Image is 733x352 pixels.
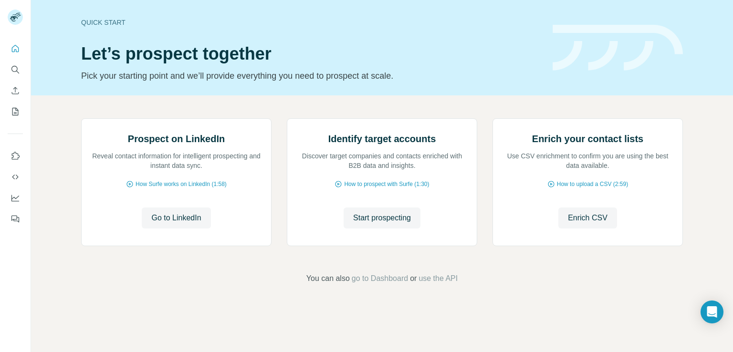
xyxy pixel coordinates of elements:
[8,210,23,228] button: Feedback
[568,212,607,224] span: Enrich CSV
[8,189,23,207] button: Dashboard
[151,212,201,224] span: Go to LinkedIn
[352,273,408,284] button: go to Dashboard
[558,207,617,228] button: Enrich CSV
[306,273,350,284] span: You can also
[410,273,417,284] span: or
[419,273,458,284] button: use the API
[344,207,420,228] button: Start prospecting
[8,40,23,57] button: Quick start
[81,44,541,63] h1: Let’s prospect together
[8,147,23,165] button: Use Surfe on LinkedIn
[344,180,429,188] span: How to prospect with Surfe (1:30)
[8,61,23,78] button: Search
[701,300,723,323] div: Open Intercom Messenger
[81,18,541,27] div: Quick start
[532,132,643,145] h2: Enrich your contact lists
[353,212,411,224] span: Start prospecting
[8,82,23,99] button: Enrich CSV
[328,132,436,145] h2: Identify target accounts
[503,151,673,170] p: Use CSV enrichment to confirm you are using the best data available.
[8,103,23,120] button: My lists
[81,69,541,83] p: Pick your starting point and we’ll provide everything you need to prospect at scale.
[557,180,628,188] span: How to upload a CSV (2:59)
[553,25,683,71] img: banner
[297,151,467,170] p: Discover target companies and contacts enriched with B2B data and insights.
[91,151,262,170] p: Reveal contact information for intelligent prospecting and instant data sync.
[136,180,227,188] span: How Surfe works on LinkedIn (1:58)
[128,132,225,145] h2: Prospect on LinkedIn
[142,207,210,228] button: Go to LinkedIn
[8,168,23,186] button: Use Surfe API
